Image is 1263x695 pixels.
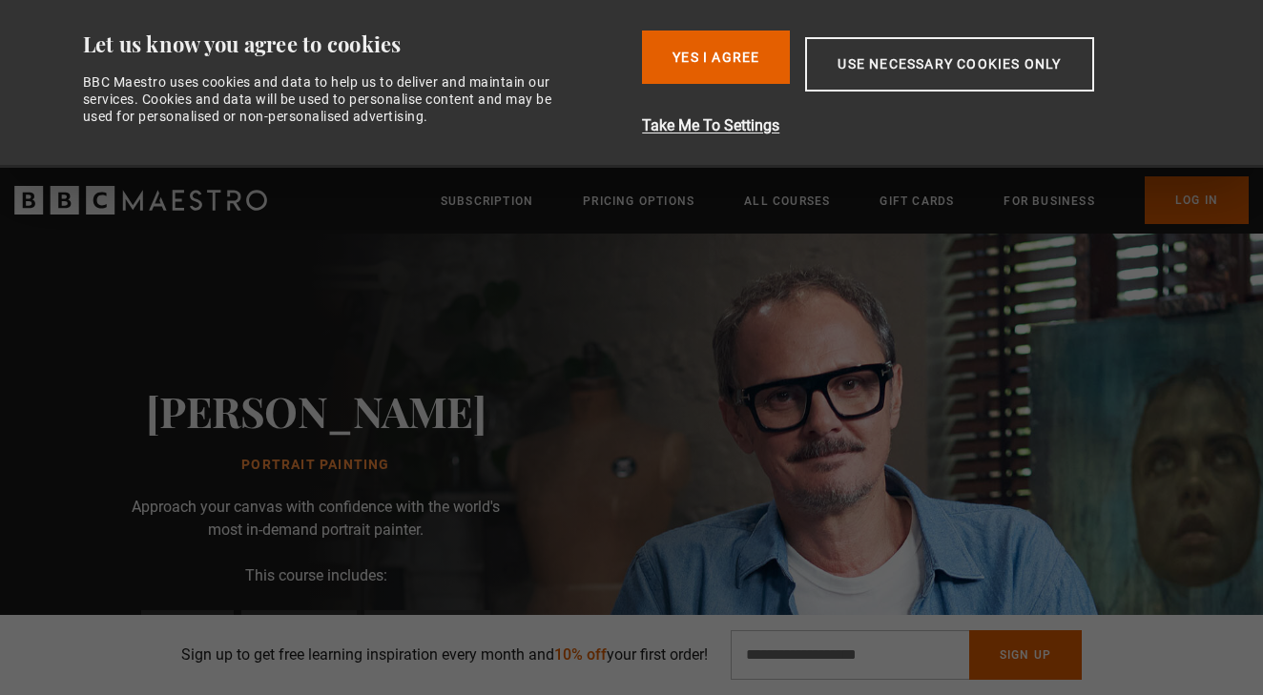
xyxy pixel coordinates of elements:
[642,114,1194,137] button: Take Me To Settings
[14,186,267,215] svg: BBC Maestro
[583,192,694,211] a: Pricing Options
[83,31,628,58] div: Let us know you agree to cookies
[744,192,830,211] a: All Courses
[969,630,1082,680] button: Sign Up
[181,644,708,666] p: Sign up to get free learning inspiration every month and your first order!
[642,31,790,84] button: Yes I Agree
[146,386,487,435] h2: [PERSON_NAME]
[125,496,507,542] p: Approach your canvas with confidence with the world's most in-demand portrait painter.
[146,458,487,473] h1: Portrait Painting
[441,192,533,211] a: Subscription
[1004,192,1094,211] a: For business
[1145,176,1249,224] a: Log In
[554,645,607,664] span: 10% off
[805,37,1093,92] button: Use necessary cookies only
[441,176,1249,224] nav: Primary
[880,192,954,211] a: Gift Cards
[245,564,387,587] p: This course includes:
[83,73,573,126] div: BBC Maestro uses cookies and data to help us to deliver and maintain our services. Cookies and da...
